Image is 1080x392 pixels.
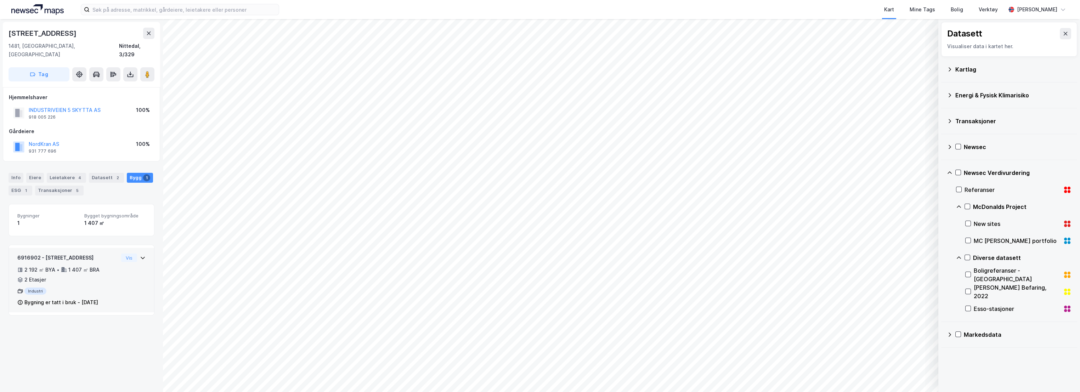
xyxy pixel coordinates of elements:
div: Datasett [947,28,982,39]
div: Bygg [127,173,153,183]
div: [PERSON_NAME] Befaring, 2022 [974,283,1060,300]
div: Nittedal, 3/329 [119,42,154,59]
div: 2 192 ㎡ BYA [24,266,55,274]
div: Hjemmelshaver [9,93,154,102]
div: Kontrollprogram for chat [1045,358,1080,392]
div: New sites [974,220,1060,228]
div: 100% [136,140,150,148]
div: Kart [884,5,894,14]
div: Gårdeiere [9,127,154,136]
span: Bygget bygningsområde [84,213,146,219]
span: Bygninger [17,213,79,219]
div: MC [PERSON_NAME] portfolio [974,237,1060,245]
div: Leietakere [47,173,86,183]
div: 931 777 696 [29,148,56,154]
div: 5 [74,187,81,194]
iframe: Chat Widget [1045,358,1080,392]
img: logo.a4113a55bc3d86da70a041830d287a7e.svg [11,4,64,15]
div: Esso-stasjoner [974,305,1060,313]
button: Tag [9,67,69,81]
div: • [57,267,60,273]
div: [STREET_ADDRESS] [9,28,78,39]
div: 1481, [GEOGRAPHIC_DATA], [GEOGRAPHIC_DATA] [9,42,119,59]
div: 100% [136,106,150,114]
div: Mine Tags [910,5,935,14]
div: 1 [143,174,150,181]
div: Transaksjoner [35,186,84,195]
div: Datasett [89,173,124,183]
div: Newsec Verdivurdering [964,169,1071,177]
div: Transaksjoner [955,117,1071,125]
div: Bolig [951,5,963,14]
div: ESG [9,186,32,195]
div: Bygning er tatt i bruk - [DATE] [24,298,98,307]
button: Vis [121,254,137,262]
div: Kartlag [955,65,1071,74]
div: 1 [22,187,29,194]
div: 4 [76,174,83,181]
div: 2 [114,174,121,181]
div: 2 Etasjer [24,275,46,284]
div: 6916902 - [STREET_ADDRESS] [17,254,118,262]
div: Verktøy [979,5,998,14]
div: Boligreferanser - [GEOGRAPHIC_DATA] [974,266,1060,283]
div: McDonalds Project [973,203,1071,211]
div: 1 407 ㎡ [84,219,146,227]
div: Eiere [26,173,44,183]
div: Visualiser data i kartet her. [947,42,1071,51]
div: 918 005 226 [29,114,56,120]
div: Info [9,173,23,183]
div: 1 407 ㎡ BRA [68,266,100,274]
div: [PERSON_NAME] [1017,5,1057,14]
input: Søk på adresse, matrikkel, gårdeiere, leietakere eller personer [90,4,279,15]
div: Energi & Fysisk Klimarisiko [955,91,1071,100]
div: Markedsdata [964,330,1071,339]
div: Diverse datasett [973,254,1071,262]
div: Newsec [964,143,1071,151]
div: 1 [17,219,79,227]
div: Referanser [965,186,1060,194]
